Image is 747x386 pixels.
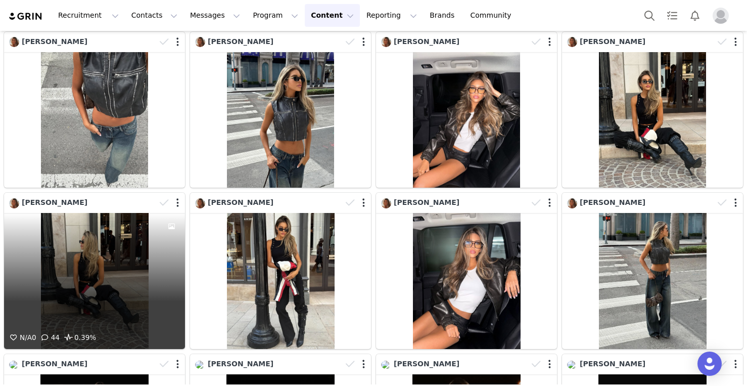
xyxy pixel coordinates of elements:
button: Recruitment [52,4,125,27]
span: [PERSON_NAME] [394,198,459,206]
span: [PERSON_NAME] [208,198,273,206]
button: Reporting [360,4,423,27]
img: fc50a90c-36cd-4243-aa29-df4e29696159.jpg [567,361,577,369]
span: N/A [8,333,32,341]
img: fc50a90c-36cd-4243-aa29-df4e29696159.jpg [195,361,205,369]
img: fc50a90c-36cd-4243-aa29-df4e29696159.jpg [381,361,391,369]
img: grin logo [8,12,43,21]
img: ff6954fb-b0ab-4f54-8284-8877d7e43402.jpg [381,198,391,208]
img: ff6954fb-b0ab-4f54-8284-8877d7e43402.jpg [567,37,577,47]
img: placeholder-profile.jpg [713,8,729,24]
span: [PERSON_NAME] [22,37,87,46]
span: [PERSON_NAME] [580,198,645,206]
img: fc50a90c-36cd-4243-aa29-df4e29696159.jpg [9,361,19,369]
span: [PERSON_NAME] [22,198,87,206]
button: Program [247,4,304,27]
span: [PERSON_NAME] [208,37,273,46]
img: ff6954fb-b0ab-4f54-8284-8877d7e43402.jpg [195,198,205,208]
span: [PERSON_NAME] [580,37,645,46]
span: [PERSON_NAME] [580,360,645,368]
span: 0.39% [62,332,96,344]
a: Tasks [661,4,683,27]
img: ff6954fb-b0ab-4f54-8284-8877d7e43402.jpg [9,198,19,208]
button: Notifications [684,4,706,27]
a: Community [464,4,522,27]
span: [PERSON_NAME] [394,360,459,368]
button: Contacts [125,4,183,27]
span: [PERSON_NAME] [22,360,87,368]
img: ff6954fb-b0ab-4f54-8284-8877d7e43402.jpg [567,198,577,208]
span: [PERSON_NAME] [208,360,273,368]
button: Content [305,4,360,27]
div: Open Intercom Messenger [697,352,722,376]
img: ff6954fb-b0ab-4f54-8284-8877d7e43402.jpg [9,37,19,47]
button: Search [638,4,661,27]
img: ff6954fb-b0ab-4f54-8284-8877d7e43402.jpg [195,37,205,47]
a: Brands [424,4,463,27]
span: 0 [8,333,36,341]
img: ff6954fb-b0ab-4f54-8284-8877d7e43402.jpg [381,37,391,47]
button: Messages [184,4,246,27]
span: [PERSON_NAME] [394,37,459,46]
span: 44 [39,333,60,341]
button: Profile [707,8,739,24]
